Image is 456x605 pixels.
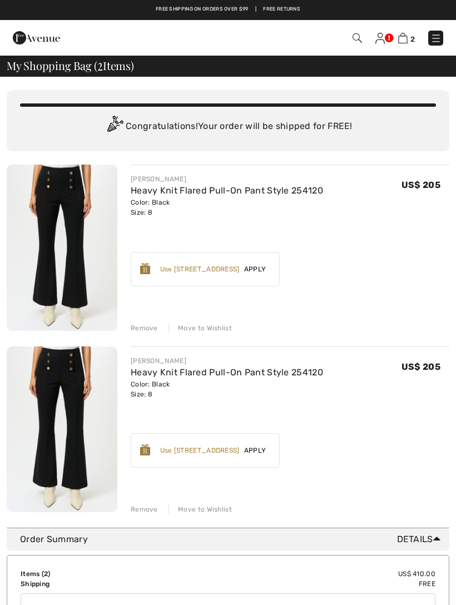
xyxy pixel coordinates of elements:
img: Shopping Bag [398,33,408,43]
div: Congratulations! Your order will be shipped for FREE! [20,116,436,138]
img: Reward-Logo.svg [140,263,150,274]
span: 2 [44,570,48,578]
div: Color: Black Size: 8 [131,197,323,217]
img: Congratulation2.svg [103,116,126,138]
img: My Info [375,33,385,44]
div: Move to Wishlist [168,323,232,333]
img: Search [353,33,362,43]
a: Free Returns [263,6,300,13]
div: [PERSON_NAME] [131,356,323,366]
span: Apply [240,264,271,274]
span: | [255,6,256,13]
span: 2 [97,57,103,72]
span: Details [397,533,445,546]
a: Free shipping on orders over $99 [156,6,249,13]
a: Heavy Knit Flared Pull-On Pant Style 254120 [131,367,323,378]
div: Order Summary [20,533,445,546]
img: Reward-Logo.svg [140,444,150,455]
img: Heavy Knit Flared Pull-On Pant Style 254120 [7,346,117,513]
div: [PERSON_NAME] [131,174,323,184]
div: Remove [131,323,158,333]
span: My Shopping Bag ( Items) [7,60,134,71]
span: US$ 205 [402,361,440,372]
img: 1ère Avenue [13,27,60,49]
span: US$ 205 [402,180,440,190]
td: Free [171,579,435,589]
span: 2 [410,35,415,43]
div: Color: Black Size: 8 [131,379,323,399]
a: 2 [398,31,415,44]
td: Shipping [21,579,171,589]
img: Menu [430,33,442,44]
td: US$ 410.00 [171,569,435,579]
a: 1ère Avenue [13,32,60,42]
a: Heavy Knit Flared Pull-On Pant Style 254120 [131,185,323,196]
div: Move to Wishlist [168,504,232,514]
div: Use [STREET_ADDRESS] [160,264,240,274]
span: Apply [240,445,271,455]
div: Use [STREET_ADDRESS] [160,445,240,455]
div: Remove [131,504,158,514]
td: Items ( ) [21,569,171,579]
img: Heavy Knit Flared Pull-On Pant Style 254120 [7,165,117,331]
